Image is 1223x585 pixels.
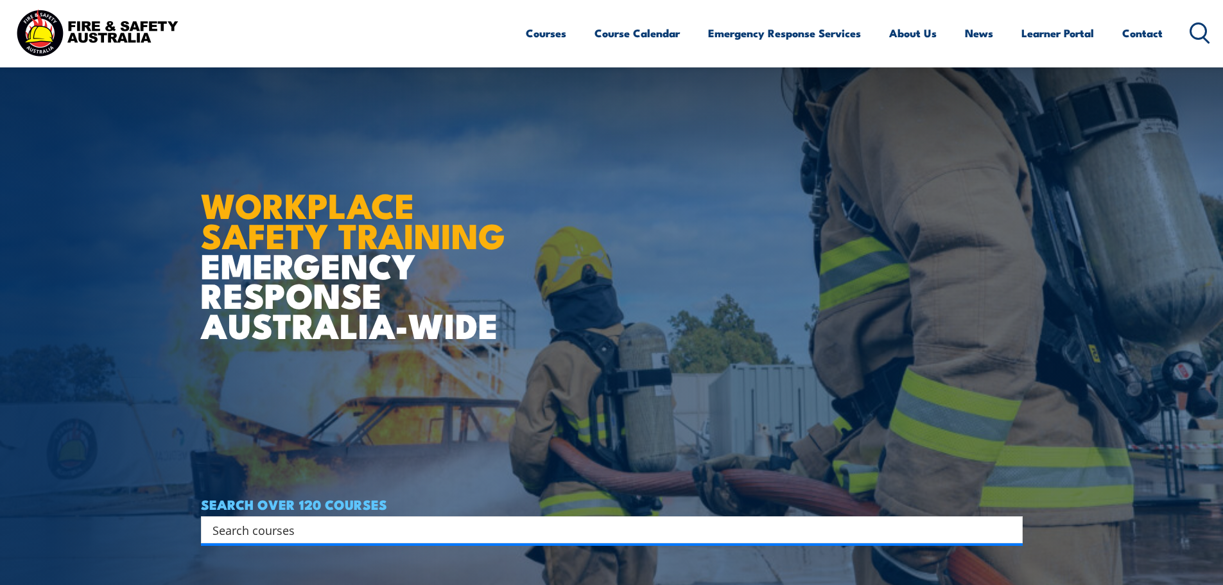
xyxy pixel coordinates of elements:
a: News [965,16,993,50]
input: Search input [213,520,994,539]
form: Search form [215,521,997,539]
button: Search magnifier button [1000,521,1018,539]
a: Emergency Response Services [708,16,861,50]
a: About Us [889,16,937,50]
a: Courses [526,16,566,50]
a: Learner Portal [1021,16,1094,50]
a: Contact [1122,16,1163,50]
strong: WORKPLACE SAFETY TRAINING [201,177,505,261]
h1: EMERGENCY RESPONSE AUSTRALIA-WIDE [201,157,515,340]
h4: SEARCH OVER 120 COURSES [201,497,1023,511]
a: Course Calendar [594,16,680,50]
